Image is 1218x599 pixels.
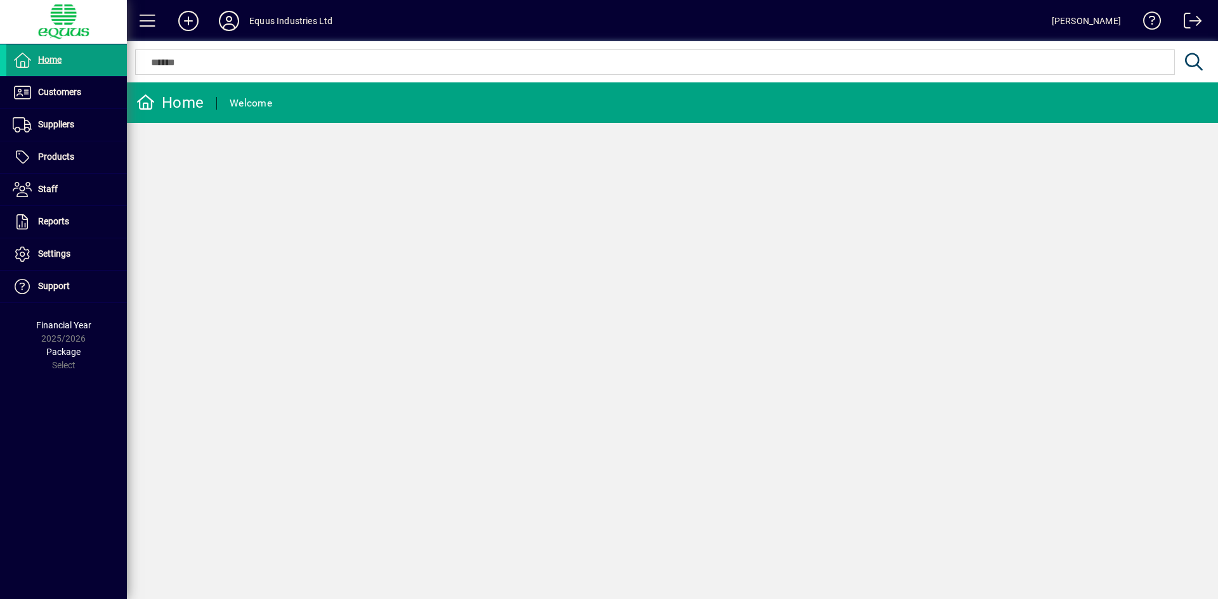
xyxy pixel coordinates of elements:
span: Customers [38,87,81,97]
a: Support [6,271,127,302]
a: Reports [6,206,127,238]
span: Suppliers [38,119,74,129]
div: [PERSON_NAME] [1052,11,1121,31]
span: Settings [38,248,70,259]
span: Products [38,151,74,162]
button: Add [168,10,209,32]
span: Staff [38,184,58,194]
div: Equus Industries Ltd [249,11,333,31]
span: Financial Year [36,320,91,330]
div: Home [136,93,204,113]
a: Products [6,141,127,173]
span: Home [38,55,62,65]
span: Package [46,347,81,357]
a: Customers [6,77,127,108]
a: Staff [6,174,127,205]
span: Support [38,281,70,291]
div: Welcome [230,93,272,113]
button: Profile [209,10,249,32]
a: Logout [1174,3,1202,44]
span: Reports [38,216,69,226]
a: Knowledge Base [1134,3,1162,44]
a: Suppliers [6,109,127,141]
a: Settings [6,238,127,270]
